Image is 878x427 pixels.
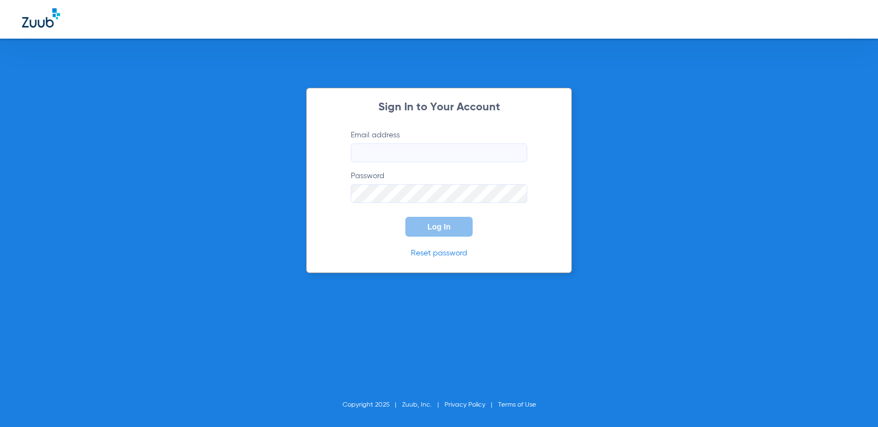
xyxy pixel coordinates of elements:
[823,374,878,427] iframe: Chat Widget
[342,399,402,410] li: Copyright 2025
[351,130,527,162] label: Email address
[351,170,527,203] label: Password
[334,102,544,113] h2: Sign In to Your Account
[411,249,467,257] a: Reset password
[351,143,527,162] input: Email address
[445,402,485,408] a: Privacy Policy
[498,402,536,408] a: Terms of Use
[402,399,445,410] li: Zuub, Inc.
[22,8,60,28] img: Zuub Logo
[351,184,527,203] input: Password
[427,222,451,231] span: Log In
[405,217,473,237] button: Log In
